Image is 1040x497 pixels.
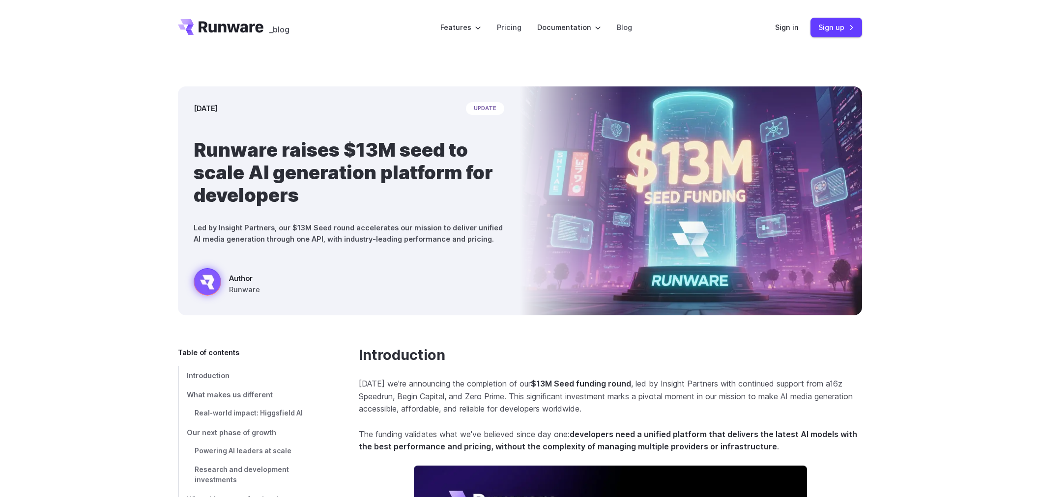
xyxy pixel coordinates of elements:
[187,390,273,399] span: What makes us different
[531,379,631,388] strong: $13M Seed funding round
[520,86,862,315] img: Futuristic city scene with neon lights showing Runware announcement of $13M seed funding in large...
[178,366,327,385] a: Introduction
[194,268,260,300] a: Futuristic city scene with neon lights showing Runware announcement of $13M seed funding in large...
[194,103,218,114] time: [DATE]
[775,22,799,33] a: Sign in
[194,138,504,206] h1: Runware raises $13M seed to scale AI generation platform for developers
[229,284,260,295] span: Runware
[178,461,327,490] a: Research and development investments
[810,18,862,37] a: Sign up
[359,378,862,415] p: [DATE] we're announcing the completion of our , led by Insight Partners with continued support fr...
[359,347,445,364] a: Introduction
[178,404,327,423] a: Real-world impact: Higgsfield AI
[269,26,289,33] span: _blog
[497,22,521,33] a: Pricing
[269,19,289,35] a: _blog
[359,429,857,452] strong: developers need a unified platform that delivers the latest AI models with the best performance a...
[537,22,601,33] label: Documentation
[178,385,327,404] a: What makes us different
[617,22,632,33] a: Blog
[194,222,504,245] p: Led by Insight Partners, our $13M Seed round accelerates our mission to deliver unified AI media ...
[359,428,862,453] p: The funding validates what we've believed since day one: .
[195,409,303,417] span: Real-world impact: Higgsfield AI
[178,347,239,358] span: Table of contents
[440,22,481,33] label: Features
[178,442,327,461] a: Powering AI leaders at scale
[195,466,289,484] span: Research and development investments
[187,428,276,437] span: Our next phase of growth
[187,371,230,380] span: Introduction
[195,447,291,455] span: Powering AI leaders at scale
[178,423,327,442] a: Our next phase of growth
[178,19,263,35] a: Go to /
[229,273,260,284] span: Author
[466,102,504,115] span: update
